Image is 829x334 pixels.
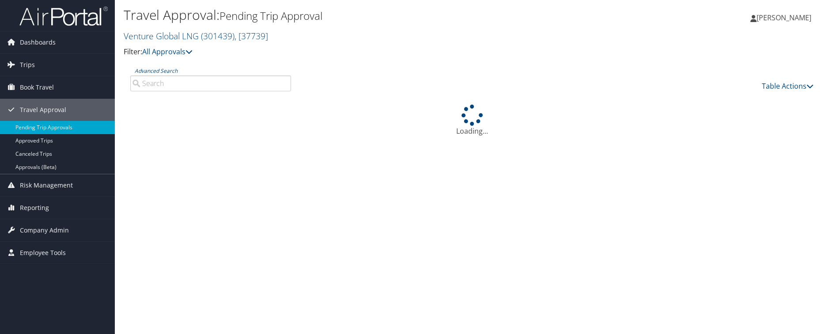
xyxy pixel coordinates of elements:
span: Reporting [20,197,49,219]
a: Table Actions [762,81,814,91]
span: Company Admin [20,219,69,241]
span: ( 301439 ) [201,30,235,42]
small: Pending Trip Approval [220,8,322,23]
span: , [ 37739 ] [235,30,268,42]
a: All Approvals [142,47,193,56]
span: Employee Tools [20,242,66,264]
span: Travel Approval [20,99,66,121]
h1: Travel Approval: [124,6,588,24]
span: Book Travel [20,76,54,98]
span: Dashboards [20,31,56,53]
input: Advanced Search [130,75,291,91]
div: Loading... [124,105,820,136]
a: Venture Global LNG [124,30,268,42]
span: Trips [20,54,35,76]
img: airportal-logo.png [19,6,108,26]
p: Filter: [124,46,588,58]
a: Advanced Search [135,67,178,75]
span: [PERSON_NAME] [757,13,811,23]
a: [PERSON_NAME] [750,4,820,31]
span: Risk Management [20,174,73,196]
